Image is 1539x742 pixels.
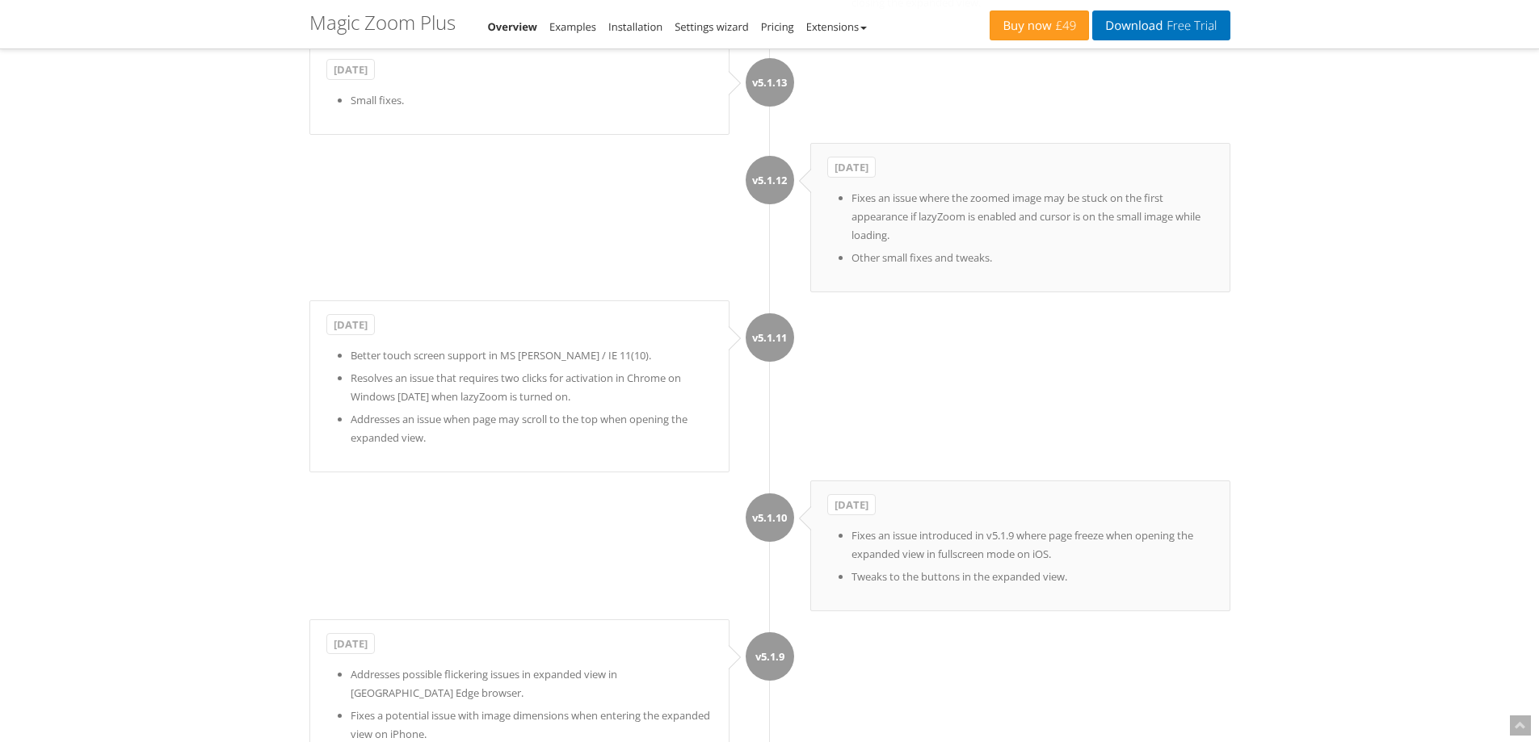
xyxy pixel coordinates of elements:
a: Extensions [806,19,867,34]
span: £49 [1052,19,1077,32]
li: Resolves an issue that requires two clicks for activation in Chrome on Windows [DATE] when lazyZo... [351,369,713,406]
a: Overview [488,19,538,34]
b: [DATE] [326,314,375,335]
a: Buy now£49 [990,10,1089,40]
b: [DATE] [827,494,876,515]
li: Better touch screen support in MS [PERSON_NAME] / IE 11(10). [351,346,713,365]
li: Tweaks to the buttons in the expanded view. [851,568,1213,586]
li: Small fixes. [351,91,713,110]
div: v5.1.11 [746,313,794,362]
b: [DATE] [326,59,375,80]
div: v5.1.10 [746,493,794,542]
b: [DATE] [827,157,876,178]
div: v5.1.13 [746,58,794,107]
a: Examples [549,19,596,34]
a: Installation [608,19,662,34]
li: Addresses an issue when page may scroll to the top when opening the expanded view. [351,410,713,447]
div: v5.1.12 [746,156,794,204]
div: v5.1.9 [746,632,794,681]
a: Settings wizard [675,19,749,34]
span: Free Trial [1163,19,1217,32]
a: DownloadFree Trial [1092,10,1230,40]
li: Other small fixes and tweaks. [851,249,1213,267]
h1: Magic Zoom Plus [309,12,456,33]
a: Pricing [761,19,794,34]
li: Addresses possible flickering issues in expanded view in [GEOGRAPHIC_DATA] Edge browser. [351,665,713,702]
b: [DATE] [326,633,375,654]
li: Fixes an issue introduced in v5.1.9 where page freeze when opening the expanded view in fullscree... [851,526,1213,564]
li: Fixes an issue where the zoomed image may be stuck on the first appearance if lazyZoom is enabled... [851,189,1213,245]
